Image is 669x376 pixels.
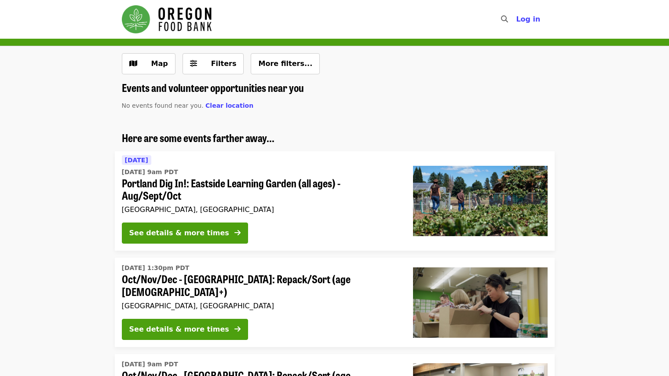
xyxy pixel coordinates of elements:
[129,324,229,335] div: See details & more times
[516,15,540,23] span: Log in
[122,168,178,177] time: [DATE] 9am PDT
[115,258,555,347] a: See details for "Oct/Nov/Dec - Portland: Repack/Sort (age 8+)"
[122,130,274,145] span: Here are some events farther away...
[513,9,520,30] input: Search
[125,157,148,164] span: [DATE]
[129,59,137,68] i: map icon
[122,360,178,369] time: [DATE] 9am PDT
[501,15,508,23] i: search icon
[183,53,244,74] button: Filters (0 selected)
[251,53,320,74] button: More filters...
[413,166,548,236] img: Portland Dig In!: Eastside Learning Garden (all ages) - Aug/Sept/Oct organized by Oregon Food Bank
[122,53,175,74] button: Show map view
[122,302,399,310] div: [GEOGRAPHIC_DATA], [GEOGRAPHIC_DATA]
[234,325,241,333] i: arrow-right icon
[258,59,312,68] span: More filters...
[509,11,547,28] button: Log in
[413,267,548,338] img: Oct/Nov/Dec - Portland: Repack/Sort (age 8+) organized by Oregon Food Bank
[234,229,241,237] i: arrow-right icon
[122,177,399,202] span: Portland Dig In!: Eastside Learning Garden (all ages) - Aug/Sept/Oct
[122,205,399,214] div: [GEOGRAPHIC_DATA], [GEOGRAPHIC_DATA]
[205,102,253,109] span: Clear location
[129,228,229,238] div: See details & more times
[122,263,190,273] time: [DATE] 1:30pm PDT
[190,59,197,68] i: sliders-h icon
[205,101,253,110] button: Clear location
[122,102,204,109] span: No events found near you.
[122,273,399,298] span: Oct/Nov/Dec - [GEOGRAPHIC_DATA]: Repack/Sort (age [DEMOGRAPHIC_DATA]+)
[122,5,212,33] img: Oregon Food Bank - Home
[151,59,168,68] span: Map
[122,223,248,244] button: See details & more times
[122,319,248,340] button: See details & more times
[122,80,304,95] span: Events and volunteer opportunities near you
[211,59,237,68] span: Filters
[115,151,555,251] a: See details for "Portland Dig In!: Eastside Learning Garden (all ages) - Aug/Sept/Oct"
